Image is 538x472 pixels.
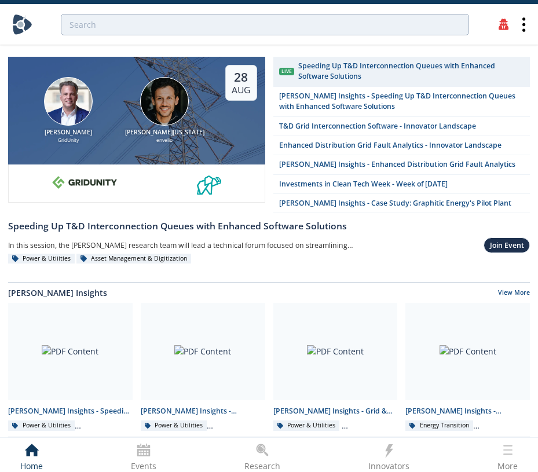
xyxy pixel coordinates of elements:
div: In this session, the [PERSON_NAME] research team will lead a technical forum focused on streamlin... [8,237,397,254]
a: T&D Grid Interconnection Software - Innovator Landscape [273,117,530,136]
img: Home [12,14,32,35]
div: Power & Utilities [273,420,340,431]
a: Speeding Up T&D Interconnection Queues with Enhanced Software Solutions [8,213,530,233]
div: Asset Management & Digitization [76,254,191,264]
div: Power & Utilities [8,254,75,264]
a: View More [498,288,530,299]
div: 28 [232,69,250,85]
input: Advanced Search [61,14,469,35]
div: [PERSON_NAME] [24,128,112,137]
a: Enhanced Distribution Grid Fault Analytics - Innovator Landscape [273,136,530,155]
div: Join Event [490,240,524,251]
img: 336b6de1-6040-4323-9c13-5718d9811639 [197,170,221,195]
div: Energy Transition [405,420,473,431]
button: Join Event [484,237,530,253]
div: [PERSON_NAME] Insights - Enhanced Distribution Grid Fault Analytics [141,406,265,416]
div: Aug [232,85,250,96]
div: envelio [120,137,208,144]
a: [PERSON_NAME] Insights - Speeding Up T&D Interconnection Queues with Enhanced Software Solutions [273,87,530,117]
div: Speeding Up T&D Interconnection Queues with Enhanced Software Solutions [8,219,530,233]
img: Brian Fitzsimons [44,77,93,126]
a: Brian Fitzsimons [PERSON_NAME] GridUnity Luigi Montana [PERSON_NAME][US_STATE] envelio 28 Aug [8,57,265,213]
img: Luigi Montana [140,77,189,126]
div: [PERSON_NAME][US_STATE] [120,128,208,137]
div: Power & Utilities [141,420,207,431]
a: PDF Content [PERSON_NAME] Insights - Enhanced Distribution Grid Fault Analytics Power & Utilities [137,303,269,431]
div: [PERSON_NAME] Insights - Speeding Up T&D Interconnection Queues with Enhanced Software Solutions [8,406,133,416]
div: Speeding Up T&D Interconnection Queues with Enhanced Software Solutions [298,61,524,82]
div: [PERSON_NAME] Insights - Enhancing RNG innovation [405,406,530,416]
img: 10e008b0-193f-493d-a134-a0520e334597 [52,170,117,195]
a: PDF Content [PERSON_NAME] Insights - Enhancing RNG innovation Energy Transition [401,303,534,431]
a: [PERSON_NAME] Insights - Case Study: Graphitic Energy's Pilot Plant [273,194,530,213]
a: Investments in Clean Tech Week - Week of [DATE] [273,175,530,194]
a: PDF Content [PERSON_NAME] Insights - Grid & Edge DERMS Integration Power & Utilities [269,303,402,431]
a: [PERSON_NAME] Insights - Enhanced Distribution Grid Fault Analytics [273,155,530,174]
a: [PERSON_NAME] Insights [8,287,107,299]
a: PDF Content [PERSON_NAME] Insights - Speeding Up T&D Interconnection Queues with Enhanced Softwar... [4,303,137,431]
div: [PERSON_NAME] Insights - Grid & Edge DERMS Integration [273,406,398,416]
a: Live Speeding Up T&D Interconnection Queues with Enhanced Software Solutions [273,57,530,87]
div: GridUnity [24,137,112,144]
div: Live [279,68,294,75]
div: Power & Utilities [8,420,75,431]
